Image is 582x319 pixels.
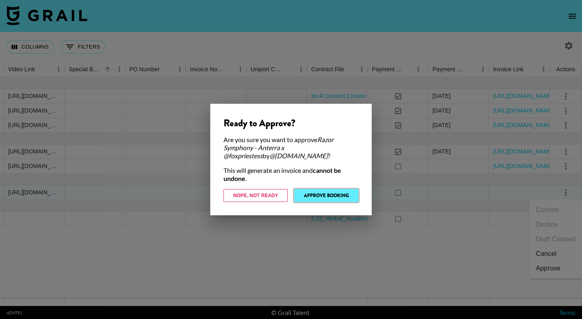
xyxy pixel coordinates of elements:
[270,152,328,159] em: @ [DOMAIN_NAME]
[224,166,358,183] div: This will generate an invoice and .
[224,166,341,182] strong: cannot be undone
[224,136,358,160] div: Are you sure you want to approve by ?
[224,189,288,202] button: Nope, Not Ready
[224,117,358,129] div: Ready to Approve?
[294,189,358,202] button: Approve Booking
[224,136,333,159] em: Razor Symphony - Anterra x @foxpriestess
